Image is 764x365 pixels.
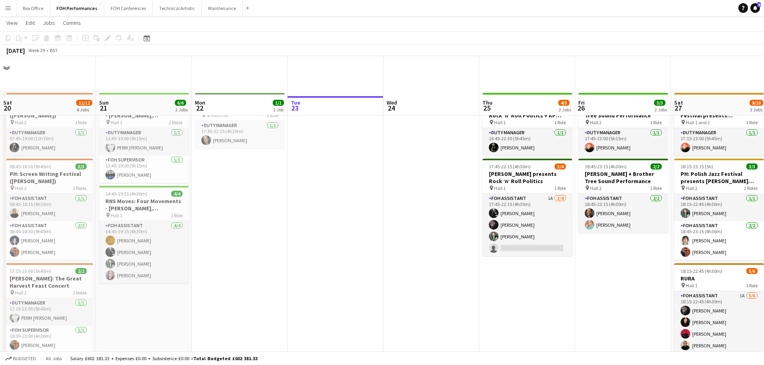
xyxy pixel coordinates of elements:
[273,107,284,113] div: 1 Job
[674,93,764,155] app-job-card: 17:15-23:00 (5h45m)1/1RURA / PH: Polish Jazz Festival presents [PERSON_NAME] Quintet Hall 1 and 2...
[3,298,93,326] app-card-role: Duty Manager1/117:15-23:00 (5h45m)PERM [PERSON_NAME]
[746,119,758,125] span: 1 Role
[50,0,104,16] button: FOH Performances
[674,194,764,221] app-card-role: FOH Assistant1/118:15-22:45 (4h30m)[PERSON_NAME]
[169,119,182,125] span: 2 Roles
[746,282,758,288] span: 1 Role
[673,103,683,113] span: 27
[494,185,506,191] span: Hall 1
[195,93,285,148] app-job-card: 17:45-22:15 (4h30m)1/1Fire Choir St Pancras1 RoleDuty Manager1/117:45-22:15 (4h30m)[PERSON_NAME]
[681,268,722,274] span: 18:15-22:45 (4h30m)
[43,19,55,26] span: Jobs
[77,107,92,113] div: 4 Jobs
[686,119,710,125] span: Hall 1 and 2
[194,103,205,113] span: 22
[651,163,662,169] span: 2/2
[578,194,668,233] app-card-role: FOH Assistant2/218:45-23:15 (4h30m)[PERSON_NAME][PERSON_NAME]
[3,128,93,155] app-card-role: Duty Manager1/107:45-19:00 (11h15m)[PERSON_NAME]
[590,119,602,125] span: Hall 2
[171,212,182,218] span: 1 Role
[750,3,760,13] a: 9
[76,100,92,106] span: 11/12
[686,282,697,288] span: Hall 1
[674,99,683,106] span: Sat
[291,99,300,106] span: Tue
[3,18,21,28] a: View
[6,19,18,26] span: View
[482,159,572,256] app-job-card: 17:45-22:15 (4h30m)3/4[PERSON_NAME] presents Rock ‘n’ Roll Politics Hall 11 RoleFOH Assistant1A3/...
[10,268,51,274] span: 17:15-23:00 (5h45m)
[195,99,205,106] span: Mon
[44,355,63,361] span: All jobs
[63,19,81,26] span: Comms
[578,159,668,233] app-job-card: 18:45-23:15 (4h30m)2/2[PERSON_NAME] + Brother Tree Sound Performance Hall 21 RoleFOH Assistant2/2...
[482,99,492,106] span: Thu
[650,119,662,125] span: 1 Role
[554,185,566,191] span: 1 Role
[26,19,35,26] span: Edit
[50,47,58,53] div: BST
[578,128,668,155] app-card-role: Duty Manager1/117:45-23:00 (5h15m)[PERSON_NAME]
[3,221,93,260] app-card-role: FOH Assistant2/208:45-18:30 (9h45m)[PERSON_NAME][PERSON_NAME]
[2,103,12,113] span: 20
[99,155,189,183] app-card-role: FOH Supervisor1/113:45-19:00 (5h15m)[PERSON_NAME]
[195,121,285,148] app-card-role: Duty Manager1/117:45-22:15 (4h30m)[PERSON_NAME]
[105,191,147,197] span: 14:45-19:15 (4h30m)
[26,47,47,53] span: Week 39
[578,170,668,185] h3: [PERSON_NAME] + Brother Tree Sound Performance
[73,290,87,296] span: 2 Roles
[6,46,25,54] div: [DATE]
[744,185,758,191] span: 2 Roles
[750,100,763,106] span: 9/10
[202,0,243,16] button: Maintenance
[40,18,58,28] a: Jobs
[674,221,764,260] app-card-role: FOH Assistant2/218:45-23:15 (4h30m)[PERSON_NAME][PERSON_NAME]
[10,163,51,169] span: 08:45-18:30 (9h45m)
[99,186,189,283] div: 14:45-19:15 (4h30m)4/4RNS Moves: Four Movements - [PERSON_NAME], [PERSON_NAME], [PERSON_NAME] & [...
[3,99,12,106] span: Sat
[175,107,188,113] div: 2 Jobs
[482,93,572,155] div: 16:45-22:30 (5h45m)1/1[PERSON_NAME] presents Rock ‘n’ Roll Politics + KP Choir Hall 11 RoleDuty M...
[104,0,153,16] button: FOH Conferences
[99,93,189,183] div: 13:45-19:00 (5h15m)2/2RNS Moves: Four Movements - [PERSON_NAME], [PERSON_NAME], [PERSON_NAME] & [...
[99,128,189,155] app-card-role: Duty Manager1/113:45-19:00 (5h15m)PERM [PERSON_NAME]
[3,194,93,221] app-card-role: FOH Assistant1/108:45-18:15 (9h30m)[PERSON_NAME]
[482,194,572,256] app-card-role: FOH Assistant1A3/417:45-22:15 (4h30m)[PERSON_NAME][PERSON_NAME][PERSON_NAME]
[482,170,572,185] h3: [PERSON_NAME] presents Rock ‘n’ Roll Politics
[681,163,713,169] span: 18:15-23:15 (5h)
[3,159,93,260] app-job-card: 08:45-18:30 (9h45m)3/3PH: Screen Writing Festival ([PERSON_NAME]) Hall 22 RolesFOH Assistant1/108...
[555,163,566,169] span: 3/4
[494,119,506,125] span: Hall 1
[757,2,761,7] span: 9
[75,268,87,274] span: 2/2
[3,93,93,155] app-job-card: 07:45-19:00 (11h15m)1/1PH: Screen Writing Festival ([PERSON_NAME]) Hall 21 RoleDuty Manager1/107:...
[578,93,668,155] app-job-card: 17:45-23:00 (5h15m)1/1[PERSON_NAME] + Brother Tree Sound Performance Hall 21 RoleDuty Manager1/11...
[99,198,189,212] h3: RNS Moves: Four Movements - [PERSON_NAME], [PERSON_NAME], [PERSON_NAME] & [PERSON_NAME]
[674,159,764,260] app-job-card: 18:15-23:15 (5h)3/3PH: Polish Jazz Festival presents [PERSON_NAME] Quintet Hall 22 RolesFOH Assis...
[15,119,26,125] span: Hall 2
[559,107,571,113] div: 2 Jobs
[746,163,758,169] span: 3/3
[746,268,758,274] span: 5/6
[674,128,764,155] app-card-role: Duty Manager1/117:15-23:00 (5h45m)[PERSON_NAME]
[193,355,257,361] span: Total Budgeted £602 381.33
[387,99,397,106] span: Wed
[654,100,665,106] span: 3/3
[60,18,84,28] a: Comms
[481,103,492,113] span: 25
[16,0,50,16] button: Box Office
[489,163,531,169] span: 17:45-22:15 (4h30m)
[750,107,763,113] div: 3 Jobs
[111,119,122,125] span: Hall 1
[3,263,93,353] app-job-card: 17:15-23:00 (5h45m)2/2[PERSON_NAME]: The Great Harvest Feast Concert Hall 12 RolesDuty Manager1/1...
[3,326,93,353] app-card-role: FOH Supervisor1/118:30-23:00 (4h30m)[PERSON_NAME]
[585,163,626,169] span: 18:45-23:15 (4h30m)
[554,119,566,125] span: 1 Role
